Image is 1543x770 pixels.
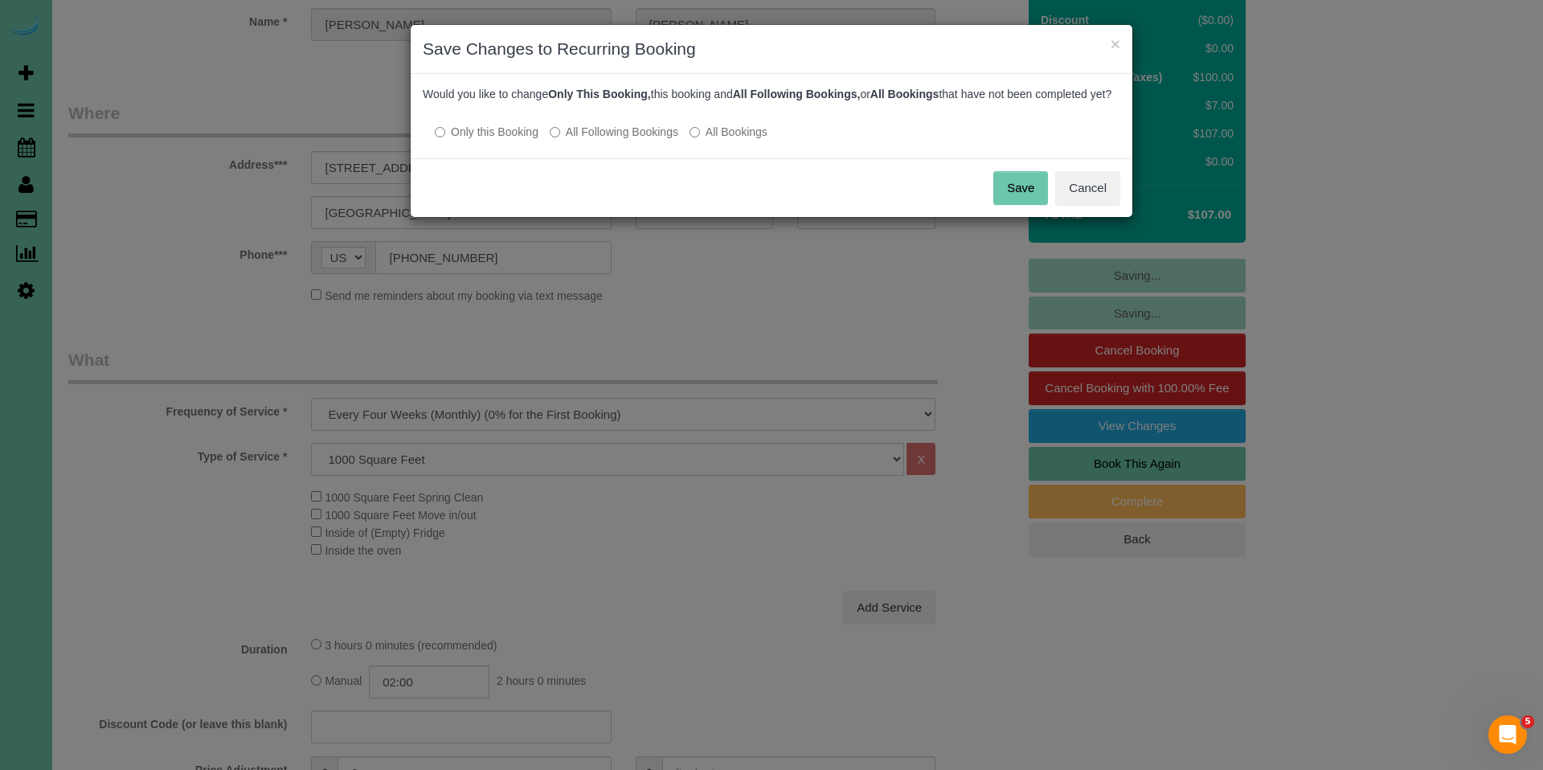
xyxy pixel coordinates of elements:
label: All other bookings in the series will remain the same. [435,124,538,140]
span: 5 [1521,715,1534,728]
button: Cancel [1055,171,1120,205]
b: All Following Bookings, [733,88,861,100]
h3: Save Changes to Recurring Booking [423,37,1120,61]
input: Only this Booking [435,127,445,137]
iframe: Intercom live chat [1488,715,1527,754]
button: Save [993,171,1048,205]
input: All Bookings [690,127,700,137]
input: All Following Bookings [550,127,560,137]
label: All bookings that have not been completed yet will be changed. [690,124,767,140]
label: This and all the bookings after it will be changed. [550,124,678,140]
p: Would you like to change this booking and or that have not been completed yet? [423,86,1120,102]
button: × [1111,35,1120,52]
b: All Bookings [870,88,939,100]
b: Only This Booking, [548,88,651,100]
